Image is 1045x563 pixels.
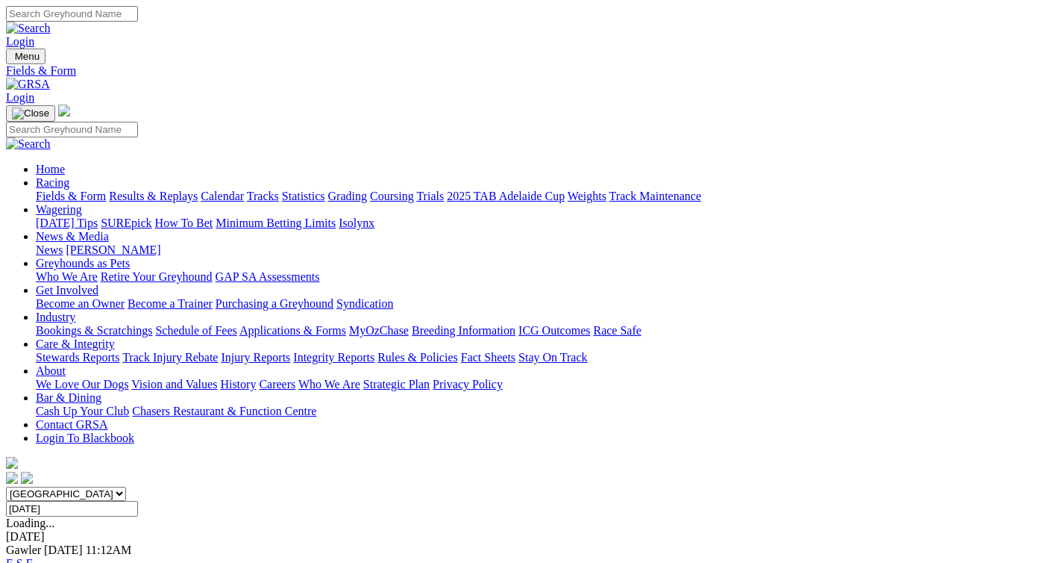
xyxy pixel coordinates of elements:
[36,243,63,256] a: News
[247,190,279,202] a: Tracks
[221,351,290,364] a: Injury Reports
[6,49,45,64] button: Toggle navigation
[131,378,217,391] a: Vision and Values
[518,324,590,337] a: ICG Outcomes
[36,432,134,444] a: Login To Blackbook
[44,544,83,556] span: [DATE]
[36,176,69,189] a: Racing
[36,378,1039,391] div: About
[155,324,236,337] a: Schedule of Fees
[6,530,1039,544] div: [DATE]
[155,217,213,229] a: How To Bet
[609,190,701,202] a: Track Maintenance
[36,243,1039,257] div: News & Media
[36,270,98,283] a: Who We Are
[6,6,138,22] input: Search
[363,378,430,391] a: Strategic Plan
[6,457,18,469] img: logo-grsa-white.png
[122,351,218,364] a: Track Injury Rebate
[36,163,65,175] a: Home
[21,472,33,484] img: twitter.svg
[339,217,374,229] a: Isolynx
[36,324,152,337] a: Bookings & Scratchings
[132,405,316,417] a: Chasers Restaurant & Function Centre
[6,105,55,122] button: Toggle navigation
[6,122,138,137] input: Search
[36,217,1039,230] div: Wagering
[36,297,125,310] a: Become an Owner
[36,284,98,296] a: Get Involved
[518,351,587,364] a: Stay On Track
[101,270,213,283] a: Retire Your Greyhound
[239,324,346,337] a: Applications & Forms
[461,351,515,364] a: Fact Sheets
[128,297,213,310] a: Become a Trainer
[201,190,244,202] a: Calendar
[36,270,1039,284] div: Greyhounds as Pets
[328,190,367,202] a: Grading
[259,378,295,391] a: Careers
[36,190,1039,203] div: Racing
[36,190,106,202] a: Fields & Form
[568,190,606,202] a: Weights
[109,190,198,202] a: Results & Replays
[6,544,41,556] span: Gawler
[58,105,70,116] img: logo-grsa-white.png
[6,472,18,484] img: facebook.svg
[36,311,75,323] a: Industry
[6,501,138,517] input: Select date
[66,243,160,256] a: [PERSON_NAME]
[36,391,101,404] a: Bar & Dining
[293,351,374,364] a: Integrity Reports
[36,378,128,391] a: We Love Our Dogs
[377,351,458,364] a: Rules & Policies
[36,405,129,417] a: Cash Up Your Club
[6,64,1039,78] a: Fields & Form
[36,257,130,270] a: Greyhounds as Pets
[6,517,54,529] span: Loading...
[36,230,109,243] a: News & Media
[593,324,641,337] a: Race Safe
[298,378,360,391] a: Who We Are
[36,364,66,377] a: About
[36,351,1039,364] div: Care & Integrity
[216,297,333,310] a: Purchasing a Greyhound
[349,324,409,337] a: MyOzChase
[12,108,49,119] img: Close
[36,324,1039,338] div: Industry
[216,270,320,283] a: GAP SA Assessments
[36,338,115,350] a: Care & Integrity
[216,217,336,229] a: Minimum Betting Limits
[412,324,515,337] a: Breeding Information
[220,378,256,391] a: History
[370,190,414,202] a: Coursing
[15,51,40,62] span: Menu
[6,137,51,151] img: Search
[6,78,50,91] img: GRSA
[6,91,34,104] a: Login
[6,35,34,48] a: Login
[36,351,119,364] a: Stewards Reports
[36,418,107,431] a: Contact GRSA
[86,544,132,556] span: 11:12AM
[433,378,503,391] a: Privacy Policy
[36,297,1039,311] div: Get Involved
[336,297,393,310] a: Syndication
[6,22,51,35] img: Search
[36,203,82,216] a: Wagering
[36,405,1039,418] div: Bar & Dining
[101,217,151,229] a: SUREpick
[447,190,565,202] a: 2025 TAB Adelaide Cup
[36,217,98,229] a: [DATE] Tips
[282,190,325,202] a: Statistics
[416,190,444,202] a: Trials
